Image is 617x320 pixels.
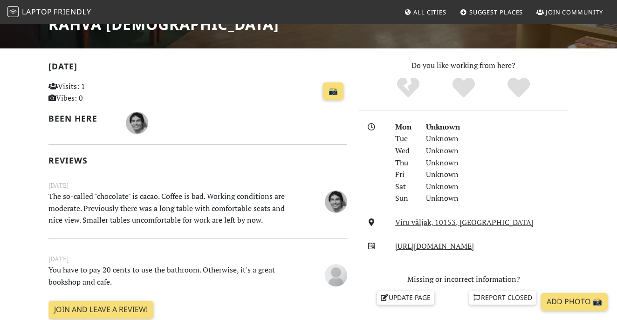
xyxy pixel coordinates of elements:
[43,191,301,226] p: The so-called "chocolate" is cacao. Coffee is bad. Working conditions are moderate. Previously th...
[380,76,436,100] div: No
[413,8,446,16] span: All Cities
[390,192,420,204] div: Sun
[48,61,347,75] h2: [DATE]
[323,82,343,100] a: 📸
[43,180,353,191] small: [DATE]
[546,8,603,16] span: Join Community
[420,145,574,157] div: Unknown
[325,269,347,279] span: Anonymous
[54,7,91,17] span: Friendly
[420,133,574,145] div: Unknown
[456,4,527,20] a: Suggest Places
[390,145,420,157] div: Wed
[395,217,534,227] a: Viru väljak, 10153, [GEOGRAPHIC_DATA]
[7,6,19,17] img: LaptopFriendly
[395,241,474,251] a: [URL][DOMAIN_NAME]
[420,169,574,181] div: Unknown
[390,157,420,169] div: Thu
[48,81,141,104] p: Visits: 1 Vibes: 0
[390,169,420,181] div: Fri
[390,121,420,133] div: Mon
[420,121,574,133] div: Unknown
[377,291,435,305] a: Update page
[126,117,148,127] span: Vladislav Ivanistsev
[325,264,347,286] img: blank-535327c66bd565773addf3077783bbfce4b00ec00e9fd257753287c682c7fa38.png
[126,112,148,134] img: 1827-vladislav.jpg
[420,157,574,169] div: Unknown
[43,264,301,288] p: You have to pay 20 cents to use the bathroom. Otherwise, it's a great bookshop and cafe.
[325,191,347,213] img: 1827-vladislav.jpg
[533,4,607,20] a: Join Community
[48,156,347,165] h2: Reviews
[22,7,52,17] span: Laptop
[469,8,523,16] span: Suggest Places
[325,196,347,206] span: Vladislav Ivanistsev
[541,293,608,311] a: Add Photo 📸
[420,192,574,204] div: Unknown
[358,60,569,72] p: Do you like working from here?
[43,254,353,264] small: [DATE]
[48,301,153,319] a: Join and leave a review!
[491,76,547,100] div: Definitely!
[48,114,115,123] h2: Been here
[469,291,536,305] a: Report closed
[390,133,420,145] div: Tue
[48,15,279,33] h1: Rahva [DEMOGRAPHIC_DATA]
[436,76,491,100] div: Yes
[400,4,450,20] a: All Cities
[390,181,420,193] div: Sat
[7,4,91,20] a: LaptopFriendly LaptopFriendly
[358,273,569,286] p: Missing or incorrect information?
[420,181,574,193] div: Unknown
